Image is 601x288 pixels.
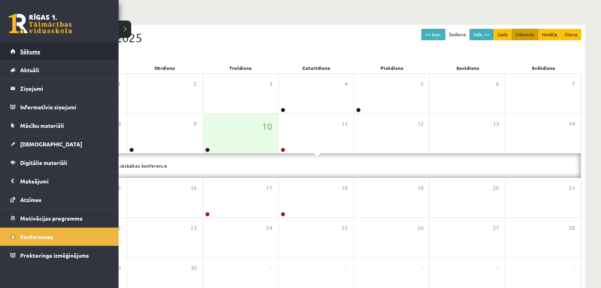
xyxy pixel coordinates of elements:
a: Mācību materiāli [10,116,109,135]
button: Gads [494,29,512,40]
span: 2 [345,264,348,272]
legend: Informatīvie ziņojumi [20,98,109,116]
button: Mēnesis [512,29,538,40]
div: Septembris 2025 [51,29,581,47]
a: Konferences [10,228,109,246]
span: 26 [417,224,423,232]
span: Motivācijas programma [20,215,83,222]
button: Nāk. >> [469,29,494,40]
span: [DEMOGRAPHIC_DATA] [20,140,82,148]
a: Sākums [10,42,109,60]
legend: Maksājumi [20,172,109,190]
span: Proktoringa izmēģinājums [20,252,89,259]
button: Šodiena [445,29,470,40]
a: Rīgas 1. Tālmācības vidusskola [9,14,72,34]
a: Aktuāli [10,61,109,79]
a: Informatīvie ziņojumi [10,98,109,116]
span: 3 [269,80,272,88]
span: 16 [190,184,197,193]
span: 3 [420,264,423,272]
button: Nedēļa [538,29,561,40]
a: [DEMOGRAPHIC_DATA] [10,135,109,153]
div: Trešdiena [203,62,279,73]
span: 25 [341,224,348,232]
a: Atzīmes [10,191,109,209]
span: 1 [118,80,121,88]
button: Diena [561,29,581,40]
span: 17 [266,184,272,193]
span: Atzīmes [20,196,41,203]
div: Sestdiena [430,62,506,73]
button: << Iepr. [421,29,445,40]
span: Mācību materiāli [20,122,64,129]
a: Ziņojumi [10,79,109,97]
span: Digitālie materiāli [20,159,67,166]
span: 8 [118,120,121,128]
div: Svētdiena [505,62,581,73]
span: 10 [262,120,272,133]
span: 4 [496,264,499,272]
a: Proktoringa izmēģinājums [10,246,109,264]
span: 19 [417,184,423,193]
span: 24 [266,224,272,232]
span: 13 [493,120,499,128]
a: Maksājumi [10,172,109,190]
a: Digitālie materiāli [10,153,109,172]
div: Piekdiena [354,62,430,73]
span: 5 [420,80,423,88]
span: 18 [341,184,348,193]
span: 11 [341,120,348,128]
div: Ceturtdiena [279,62,354,73]
span: 9 [194,120,197,128]
span: 12 [417,120,423,128]
span: 4 [345,80,348,88]
div: Otrdiena [127,62,203,73]
span: 23 [190,224,197,232]
span: 7 [572,80,575,88]
legend: Ziņojumi [20,79,109,97]
span: Konferences [20,233,53,240]
span: 21 [569,184,575,193]
span: 28 [569,224,575,232]
span: 27 [493,224,499,232]
span: Aktuāli [20,66,39,73]
span: 30 [190,264,197,272]
span: 14 [569,120,575,128]
a: Motivācijas programma [10,209,109,227]
span: 20 [493,184,499,193]
span: 6 [496,80,499,88]
span: 2 [194,80,197,88]
span: Sākums [20,48,40,55]
span: 1 [269,264,272,272]
span: 5 [572,264,575,272]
